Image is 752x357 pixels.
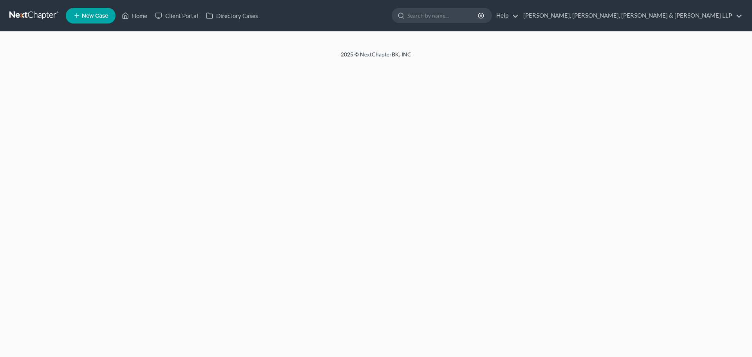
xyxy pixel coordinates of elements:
[202,9,262,23] a: Directory Cases
[153,51,599,65] div: 2025 © NextChapterBK, INC
[492,9,519,23] a: Help
[519,9,742,23] a: [PERSON_NAME], [PERSON_NAME], [PERSON_NAME] & [PERSON_NAME] LLP
[407,8,479,23] input: Search by name...
[151,9,202,23] a: Client Portal
[118,9,151,23] a: Home
[82,13,108,19] span: New Case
